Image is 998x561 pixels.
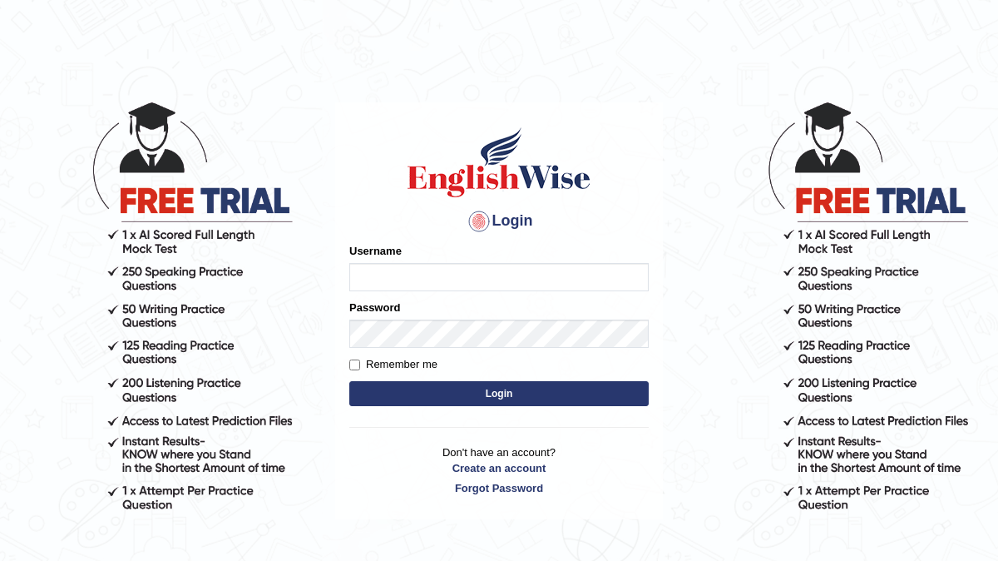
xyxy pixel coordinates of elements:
[349,243,402,259] label: Username
[349,208,649,235] h4: Login
[349,300,400,315] label: Password
[349,460,649,476] a: Create an account
[349,480,649,496] a: Forgot Password
[349,356,437,373] label: Remember me
[404,125,594,200] img: Logo of English Wise sign in for intelligent practice with AI
[349,381,649,406] button: Login
[349,360,360,370] input: Remember me
[349,444,649,496] p: Don't have an account?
